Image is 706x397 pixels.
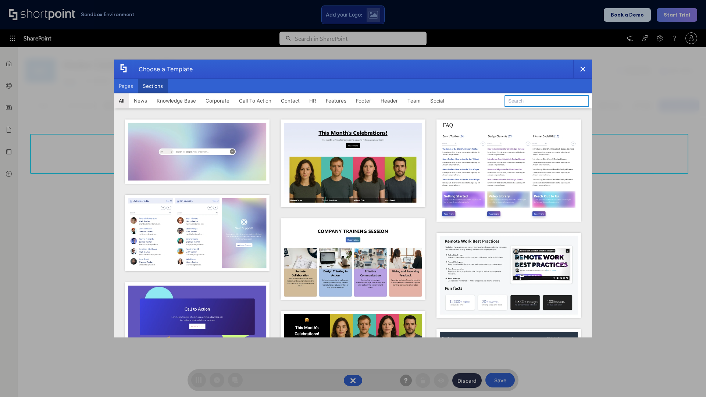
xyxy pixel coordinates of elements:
[114,60,592,337] div: template selector
[114,93,129,108] button: All
[129,93,152,108] button: News
[321,93,351,108] button: Features
[133,60,193,78] div: Choose a Template
[351,93,376,108] button: Footer
[234,93,276,108] button: Call To Action
[201,93,234,108] button: Corporate
[304,93,321,108] button: HR
[669,362,706,397] iframe: Chat Widget
[403,93,425,108] button: Team
[114,79,138,93] button: Pages
[425,93,449,108] button: Social
[276,93,304,108] button: Contact
[376,93,403,108] button: Header
[504,95,589,107] input: Search
[152,93,201,108] button: Knowledge Base
[138,79,168,93] button: Sections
